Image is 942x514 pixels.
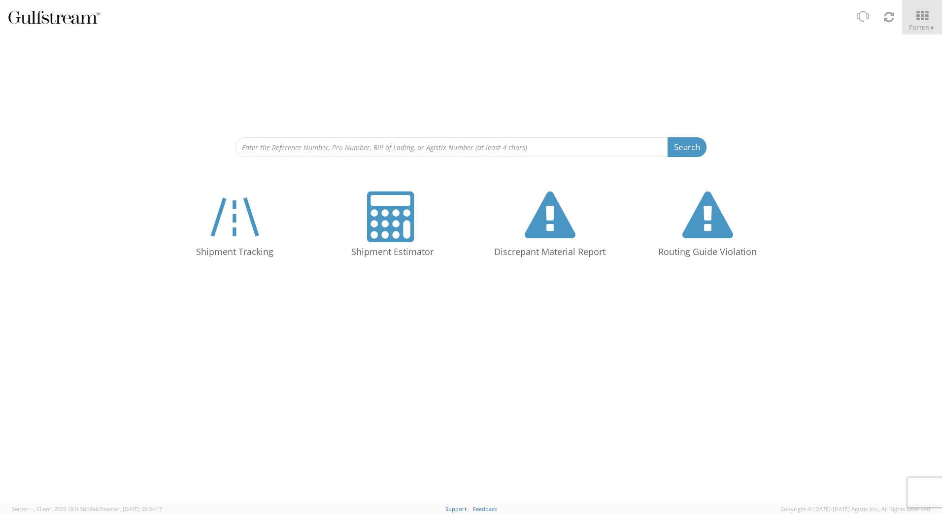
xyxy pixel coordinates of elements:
span: ▼ [929,24,935,32]
a: Support [445,505,467,513]
span: Client: 2025.18.0-5db8ab7 [36,505,162,513]
a: Discrepant Material Report [476,182,624,272]
h4: Discrepant Material Report [486,247,614,257]
span: Forms [909,23,935,32]
h4: Shipment Estimator [328,247,456,257]
span: , [34,505,35,513]
span: master, [DATE] 09:34:17 [102,505,162,513]
span: Copyright © [DATE]-[DATE] Agistix Inc., All Rights Reserved [780,505,930,513]
a: Shipment Estimator [318,182,466,272]
input: Enter the Reference Number, Pro Number, Bill of Lading, or Agistix Number (at least 4 chars) [235,137,668,157]
a: Shipment Tracking [161,182,308,272]
h4: Routing Guide Violation [643,247,772,257]
a: Routing Guide Violation [634,182,781,272]
span: Server: - [12,505,35,513]
img: gulfstream-logo-030f482cb65ec2084a9d.png [7,9,101,26]
button: Search [668,137,706,157]
a: Feedback [473,505,497,513]
h4: Shipment Tracking [170,247,299,257]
